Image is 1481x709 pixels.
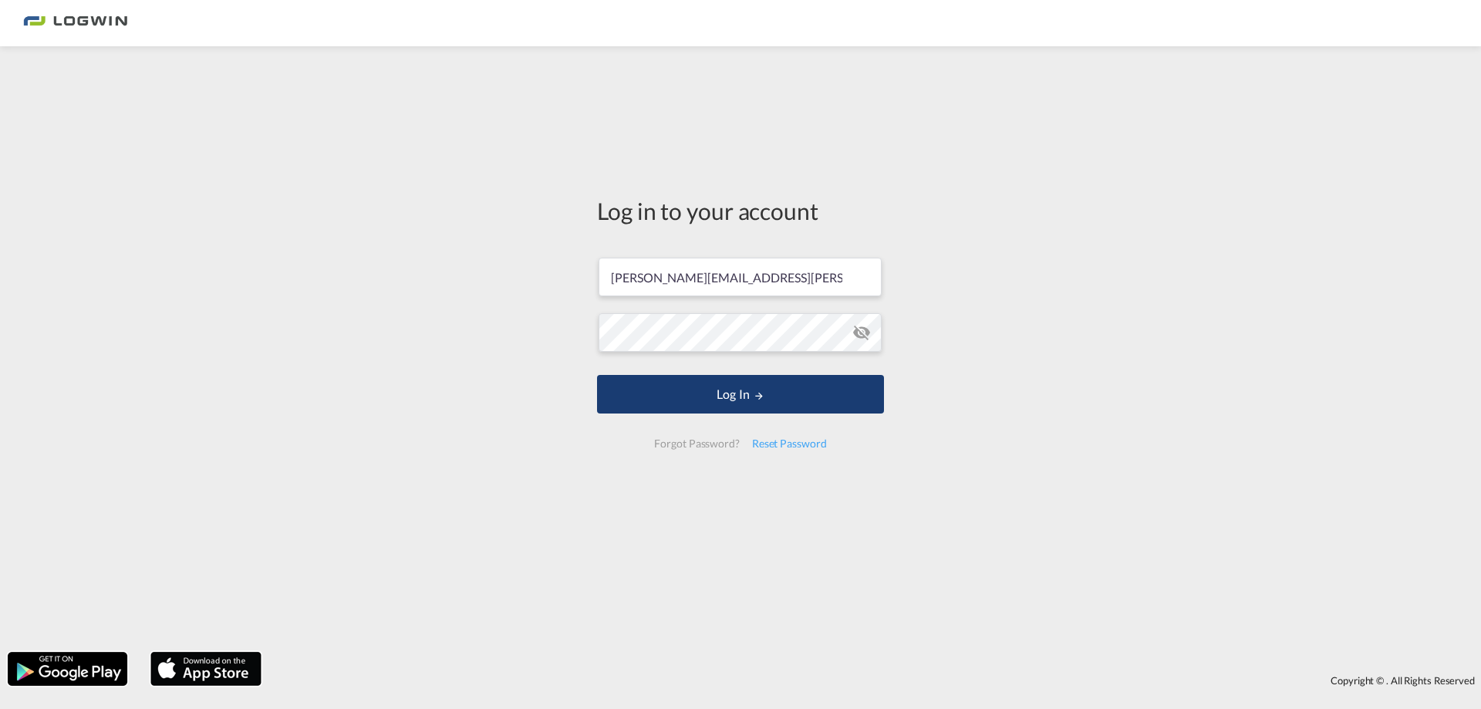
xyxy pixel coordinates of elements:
md-icon: icon-eye-off [852,323,871,342]
div: Copyright © . All Rights Reserved [269,667,1481,694]
input: Enter email/phone number [599,258,882,296]
img: apple.png [149,650,263,687]
img: 2761ae10d95411efa20a1f5e0282d2d7.png [23,6,127,41]
div: Forgot Password? [648,430,745,457]
img: google.png [6,650,129,687]
button: LOGIN [597,375,884,414]
div: Reset Password [746,430,833,457]
div: Log in to your account [597,194,884,227]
